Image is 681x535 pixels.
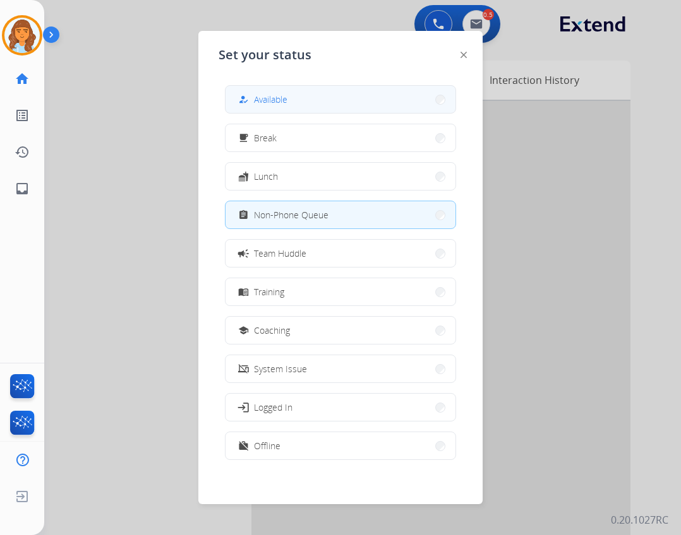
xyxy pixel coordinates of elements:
p: 0.20.1027RC [611,512,668,527]
span: Lunch [254,170,278,183]
span: System Issue [254,362,307,375]
img: close-button [461,52,467,58]
mat-icon: campaign [237,247,250,259]
mat-icon: history [15,144,30,160]
mat-icon: inbox [15,181,30,196]
span: Coaching [254,324,290,337]
span: Offline [254,439,280,452]
button: Offline [226,432,455,459]
span: Available [254,93,287,106]
span: Team Huddle [254,247,306,260]
img: avatar [4,18,40,53]
span: Training [254,285,284,298]
span: Set your status [219,46,311,64]
span: Logged In [254,401,292,414]
span: Non-Phone Queue [254,208,328,221]
button: Non-Phone Queue [226,201,455,228]
button: System Issue [226,355,455,382]
button: Lunch [226,163,455,190]
mat-icon: school [238,325,249,336]
span: Break [254,131,277,144]
mat-icon: work_off [238,440,249,451]
mat-icon: how_to_reg [238,94,249,105]
button: Training [226,278,455,305]
mat-icon: free_breakfast [238,132,249,143]
mat-icon: phonelink_off [238,363,249,374]
button: Available [226,86,455,113]
mat-icon: login [237,401,250,413]
mat-icon: home [15,71,30,86]
mat-icon: assignment [238,209,249,220]
mat-icon: list_alt [15,108,30,123]
button: Coaching [226,317,455,344]
button: Team Huddle [226,240,455,267]
button: Break [226,124,455,151]
mat-icon: menu_book [238,286,249,297]
mat-icon: fastfood [238,171,249,182]
button: Logged In [226,394,455,421]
